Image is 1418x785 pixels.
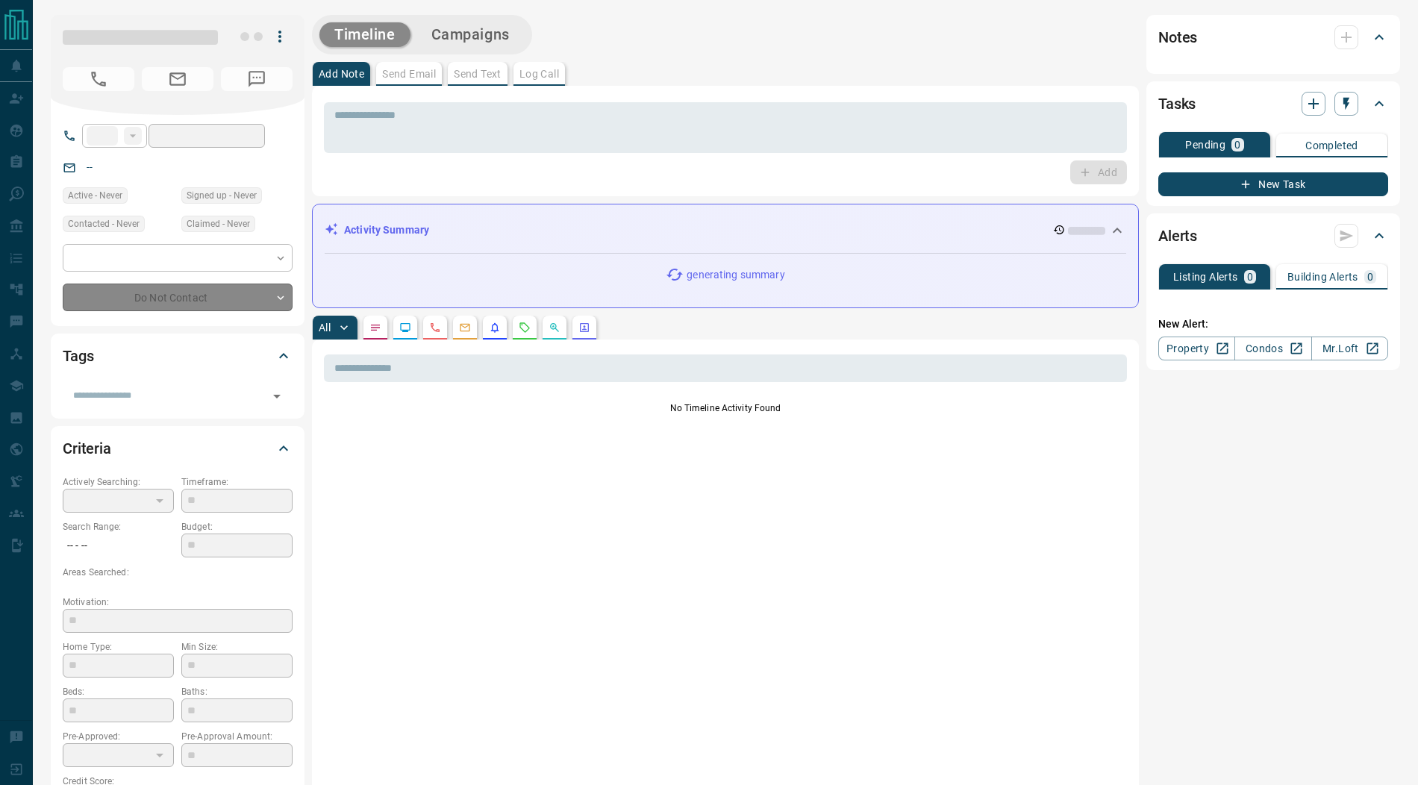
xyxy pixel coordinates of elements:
div: Tags [63,338,293,374]
p: Min Size: [181,640,293,654]
p: -- - -- [63,534,174,558]
p: Listing Alerts [1173,272,1238,282]
span: Contacted - Never [68,216,140,231]
svg: Requests [519,322,531,334]
p: Completed [1305,140,1358,151]
svg: Agent Actions [578,322,590,334]
p: Areas Searched: [63,566,293,579]
p: Search Range: [63,520,174,534]
p: Home Type: [63,640,174,654]
p: Motivation: [63,595,293,609]
p: New Alert: [1158,316,1388,332]
p: Baths: [181,685,293,698]
h2: Tags [63,344,93,368]
div: Activity Summary [325,216,1126,244]
span: No Number [221,67,293,91]
span: Signed up - Never [187,188,257,203]
span: Active - Never [68,188,122,203]
p: All [319,322,331,333]
a: Mr.Loft [1311,337,1388,360]
svg: Notes [369,322,381,334]
svg: Emails [459,322,471,334]
h2: Alerts [1158,224,1197,248]
p: 0 [1367,272,1373,282]
p: No Timeline Activity Found [324,401,1127,415]
p: Pre-Approved: [63,730,174,743]
button: Open [266,386,287,407]
p: Timeframe: [181,475,293,489]
span: Claimed - Never [187,216,250,231]
svg: Opportunities [549,322,560,334]
p: 0 [1234,140,1240,150]
a: -- [87,161,93,173]
div: Alerts [1158,218,1388,254]
h2: Criteria [63,437,111,460]
p: generating summary [687,267,784,283]
span: No Number [63,67,134,91]
p: Budget: [181,520,293,534]
button: Campaigns [416,22,525,47]
p: Pending [1185,140,1225,150]
div: Notes [1158,19,1388,55]
p: Building Alerts [1287,272,1358,282]
button: New Task [1158,172,1388,196]
span: No Email [142,67,213,91]
p: Activity Summary [344,222,429,238]
a: Condos [1234,337,1311,360]
a: Property [1158,337,1235,360]
button: Timeline [319,22,410,47]
p: Pre-Approval Amount: [181,730,293,743]
div: Do Not Contact [63,284,293,311]
h2: Notes [1158,25,1197,49]
p: Beds: [63,685,174,698]
p: 0 [1247,272,1253,282]
p: Add Note [319,69,364,79]
h2: Tasks [1158,92,1196,116]
svg: Calls [429,322,441,334]
div: Criteria [63,431,293,466]
p: Actively Searching: [63,475,174,489]
svg: Listing Alerts [489,322,501,334]
div: Tasks [1158,86,1388,122]
svg: Lead Browsing Activity [399,322,411,334]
